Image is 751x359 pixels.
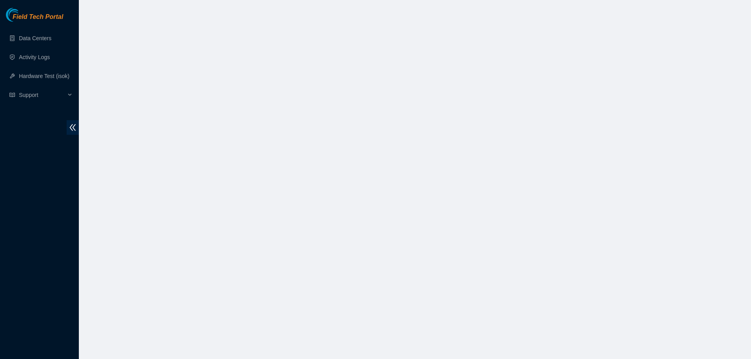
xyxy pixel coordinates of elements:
[67,120,79,135] span: double-left
[19,73,69,79] a: Hardware Test (isok)
[19,35,51,41] a: Data Centers
[6,14,63,24] a: Akamai TechnologiesField Tech Portal
[6,8,40,22] img: Akamai Technologies
[19,87,65,103] span: Support
[13,13,63,21] span: Field Tech Portal
[19,54,50,60] a: Activity Logs
[9,92,15,98] span: read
